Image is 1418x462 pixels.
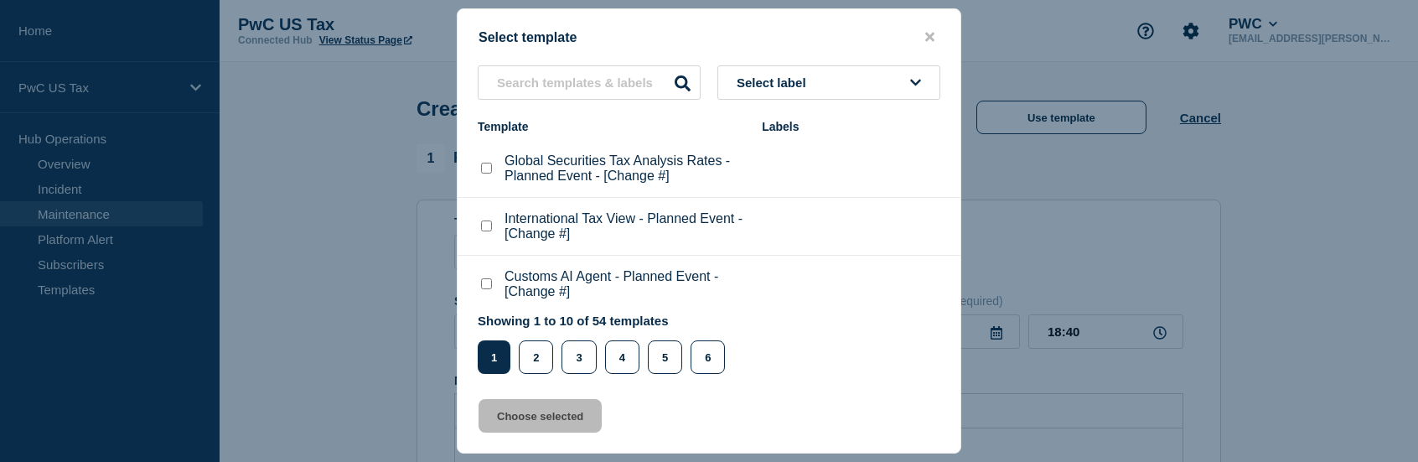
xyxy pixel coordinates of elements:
[478,120,745,133] div: Template
[562,340,596,374] button: 3
[691,340,725,374] button: 6
[505,269,745,299] p: Customs AI Agent - Planned Event - [Change #]
[519,340,553,374] button: 2
[481,278,492,289] input: Customs AI Agent - Planned Event - [Change #] checkbox
[478,314,733,328] p: Showing 1 to 10 of 54 templates
[920,29,939,45] button: close button
[505,211,745,241] p: International Tax View - Planned Event - [Change #]
[648,340,682,374] button: 5
[481,221,492,231] input: International Tax View - Planned Event - [Change #] checkbox
[458,29,960,45] div: Select template
[505,153,745,184] p: Global Securities Tax Analysis Rates - Planned Event - [Change #]
[478,65,701,100] input: Search templates & labels
[605,340,639,374] button: 4
[481,163,492,174] input: Global Securities Tax Analysis Rates - Planned Event - [Change #] checkbox
[737,75,813,90] span: Select label
[478,340,510,374] button: 1
[717,65,940,100] button: Select label
[762,120,940,133] div: Labels
[479,399,602,433] button: Choose selected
